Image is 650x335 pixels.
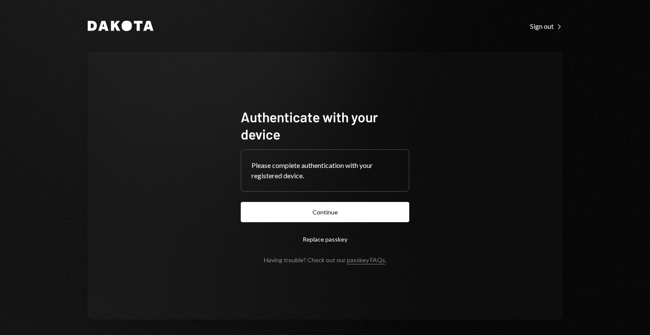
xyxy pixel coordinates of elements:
div: Please complete authentication with your registered device. [251,160,399,181]
button: Replace passkey [241,229,409,249]
div: Sign out [530,22,562,31]
div: Having trouble? Check out our . [264,256,386,264]
button: Continue [241,202,409,222]
h1: Authenticate with your device [241,108,409,143]
a: Sign out [530,21,562,31]
a: passkey FAQs [347,256,385,264]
